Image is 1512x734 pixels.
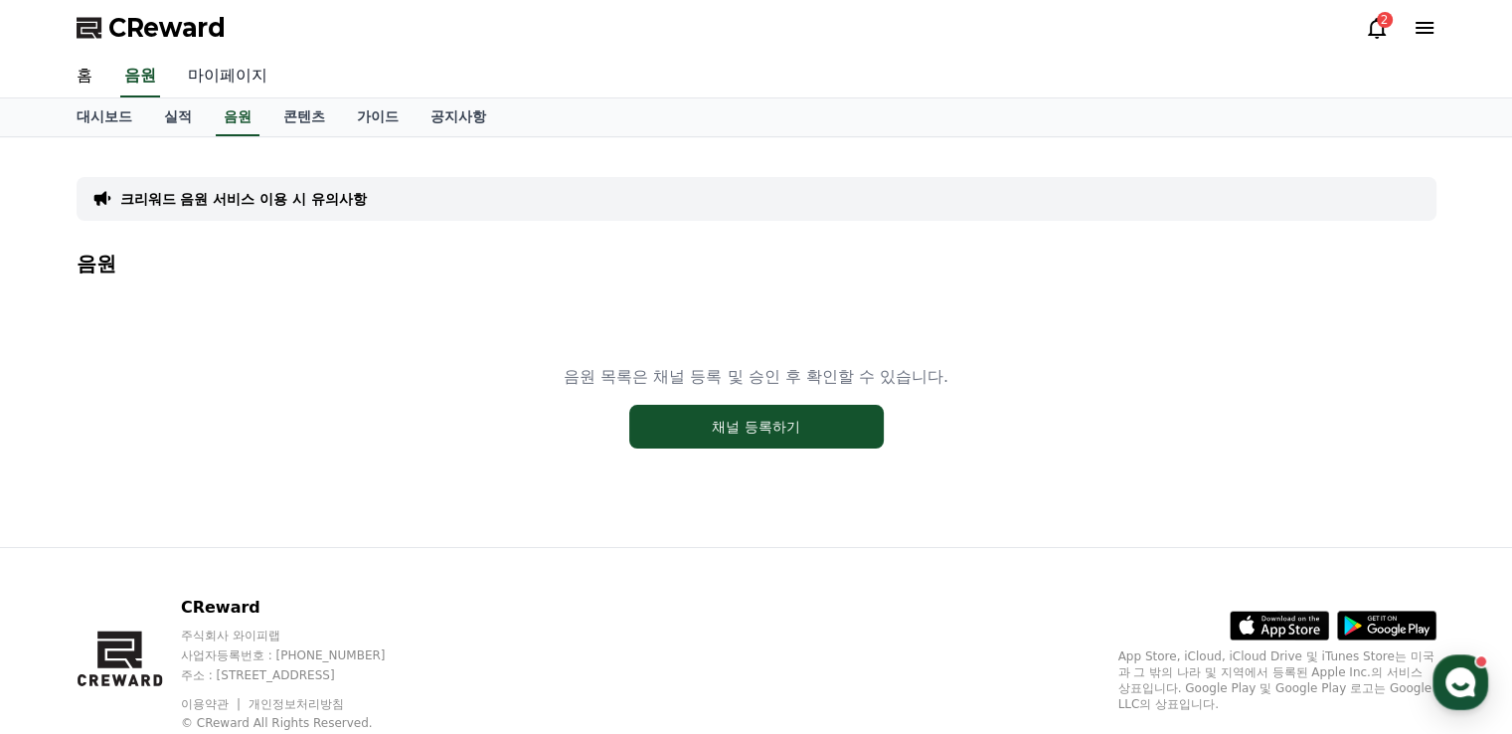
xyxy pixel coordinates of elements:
p: 주식회사 와이피랩 [181,628,423,643]
a: 개인정보처리방침 [249,697,344,711]
a: 이용약관 [181,697,244,711]
a: 설정 [256,569,382,619]
h4: 음원 [77,253,1436,275]
a: 음원 [120,56,160,97]
p: 주소 : [STREET_ADDRESS] [181,667,423,683]
p: App Store, iCloud, iCloud Drive 및 iTunes Store는 미국과 그 밖의 나라 및 지역에서 등록된 Apple Inc.의 서비스 상표입니다. Goo... [1118,648,1436,712]
p: 음원 목록은 채널 등록 및 승인 후 확인할 수 있습니다. [564,365,948,389]
p: © CReward All Rights Reserved. [181,715,423,731]
p: CReward [181,596,423,620]
span: CReward [108,12,226,44]
a: 실적 [148,98,208,136]
a: 음원 [216,98,259,136]
span: 대화 [182,600,206,616]
a: 2 [1365,16,1389,40]
div: 2 [1377,12,1393,28]
a: 대화 [131,569,256,619]
a: 홈 [6,569,131,619]
span: 설정 [307,599,331,615]
a: 가이드 [341,98,415,136]
span: 홈 [63,599,75,615]
a: CReward [77,12,226,44]
a: 홈 [61,56,108,97]
button: 채널 등록하기 [629,405,884,449]
a: 크리워드 음원 서비스 이용 시 유의사항 [120,189,367,209]
a: 콘텐츠 [267,98,341,136]
a: 마이페이지 [172,56,283,97]
a: 대시보드 [61,98,148,136]
a: 공지사항 [415,98,502,136]
p: 사업자등록번호 : [PHONE_NUMBER] [181,647,423,663]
